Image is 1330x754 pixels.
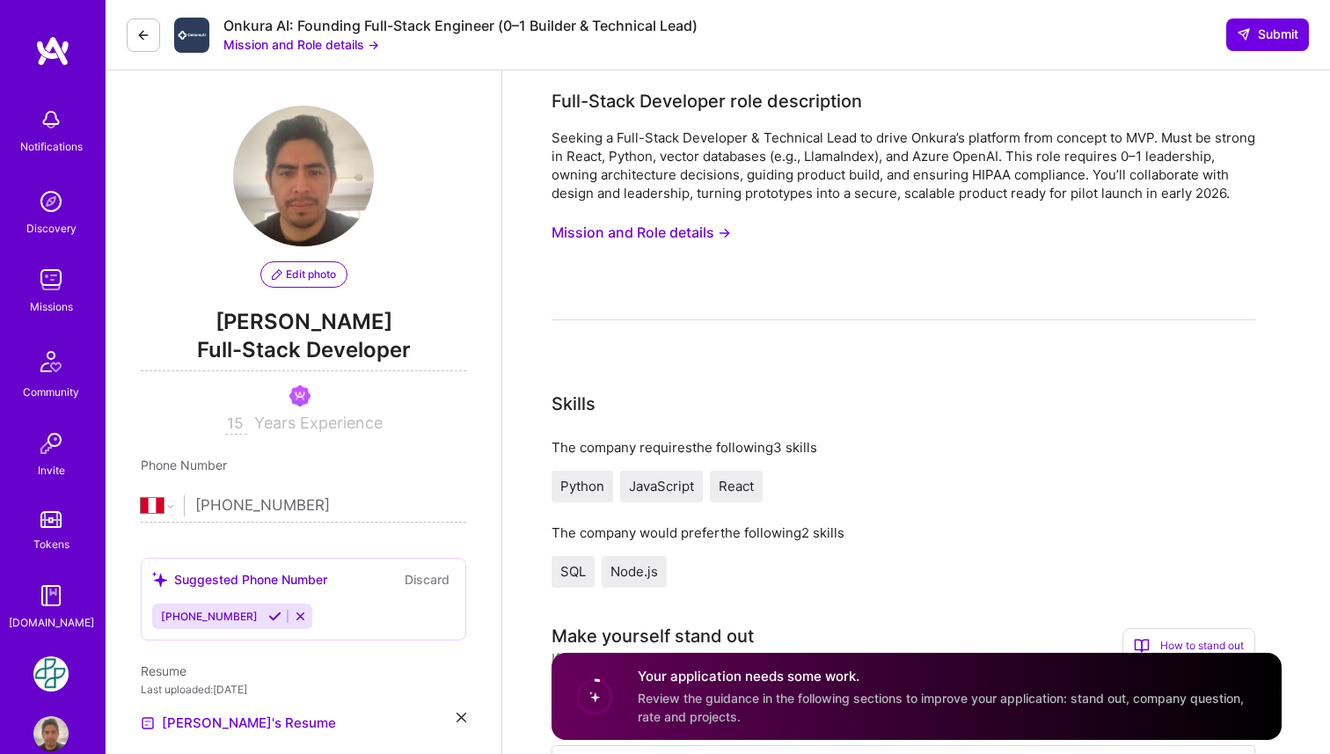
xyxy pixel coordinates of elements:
span: [PHONE_NUMBER] [161,610,258,623]
button: Edit photo [260,261,347,288]
span: Full-Stack Developer [141,335,466,371]
div: The company requires the following 3 skills [552,438,1255,457]
div: Discovery [26,219,77,238]
div: Onkura AI: Founding Full-Stack Engineer (0–1 Builder & Technical Lead) [223,17,698,35]
div: Full-Stack Developer role description [552,88,862,114]
i: icon LeftArrowDark [136,28,150,42]
a: Counter Health: Team for Counter Health [29,656,73,692]
img: Company Logo [174,18,209,53]
div: How to stand out [1122,628,1255,663]
span: Phone Number [141,458,227,472]
div: Seeking a Full-Stack Developer & Technical Lead to drive Onkura’s platform from concept to MVP. M... [552,128,1255,202]
img: tokens [40,511,62,528]
span: Resume [141,663,186,678]
div: If proposed, your responses will be shared with the company. [552,649,934,668]
h4: Your application needs some work. [638,667,1261,685]
div: [DOMAIN_NAME] [9,613,94,632]
button: Mission and Role details → [552,216,731,249]
div: Make yourself stand out [552,623,754,649]
span: React [719,478,754,494]
div: Missions [30,297,73,316]
img: Been on Mission [289,385,311,406]
input: XX [225,414,247,435]
i: icon Close [457,713,466,722]
a: [PERSON_NAME]'s Resume [141,713,336,734]
a: User Avatar [29,716,73,751]
img: Invite [33,426,69,461]
span: Node.js [610,563,658,580]
i: Reject [294,610,307,623]
i: icon SendLight [1237,27,1251,41]
div: Notifications [20,137,83,156]
input: +1 (000) 000-0000 [195,480,466,531]
div: Skills [552,391,596,417]
img: logo [35,35,70,67]
img: Community [30,340,72,383]
i: Accept [268,610,281,623]
span: SQL [560,563,586,580]
div: Last uploaded: [DATE] [141,680,466,699]
button: Discard [399,569,455,589]
span: Python [560,478,604,494]
div: Invite [38,461,65,479]
img: teamwork [33,262,69,297]
img: User Avatar [33,716,69,751]
img: discovery [33,184,69,219]
img: Counter Health: Team for Counter Health [33,656,69,692]
i: icon BookOpen [1134,638,1150,654]
span: Submit [1237,26,1298,43]
div: Community [23,383,79,401]
i: icon SuggestedTeams [152,572,167,587]
img: bell [33,102,69,137]
span: Edit photo [272,267,336,282]
div: Tokens [33,535,69,553]
div: The company would prefer the following 2 skills [552,523,1255,542]
span: Years Experience [254,414,383,432]
button: Mission and Role details → [223,35,379,54]
span: [PERSON_NAME] [141,309,466,335]
img: guide book [33,578,69,613]
span: JavaScript [629,478,694,494]
span: Review the guidance in the following sections to improve your application: stand out, company que... [638,691,1244,724]
img: User Avatar [233,106,374,246]
img: Resume [141,716,155,730]
div: Suggested Phone Number [152,570,327,589]
button: Submit [1226,18,1309,50]
i: icon PencilPurple [272,269,282,280]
